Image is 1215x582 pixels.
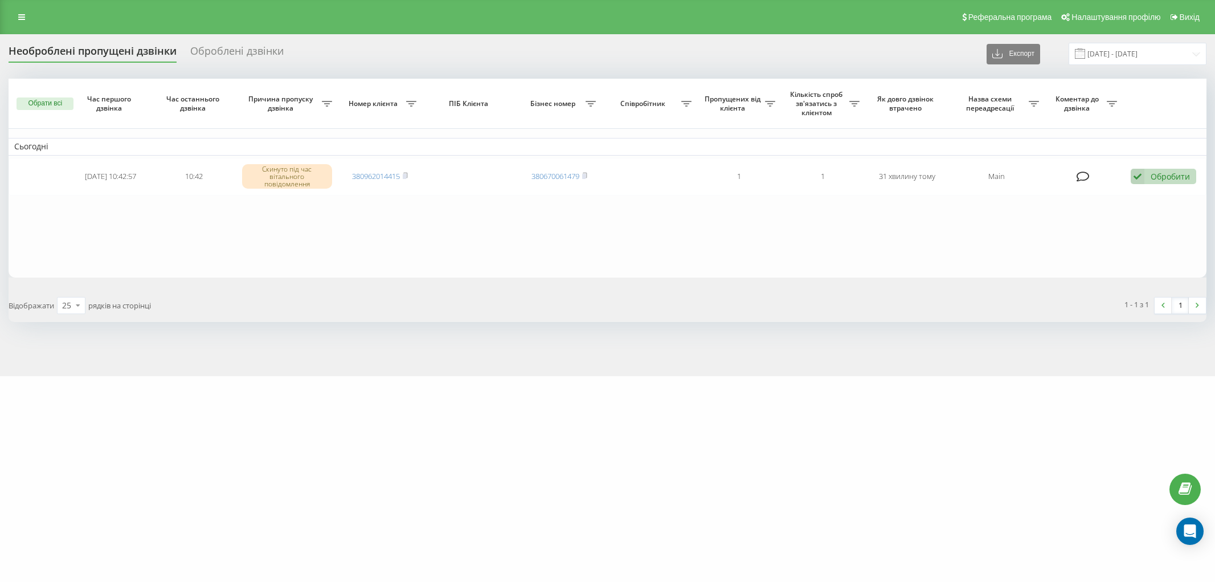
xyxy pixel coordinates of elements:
[9,45,177,63] div: Необроблені пропущені дзвінки
[781,158,865,196] td: 1
[523,99,586,108] span: Бізнес номер
[955,95,1029,112] span: Назва схеми переадресації
[162,95,227,112] span: Час останнього дзвінка
[88,300,151,311] span: рядків на сторінці
[352,171,400,181] a: 380962014415
[1050,95,1107,112] span: Коментар до дзвінка
[190,45,284,63] div: Оброблені дзвінки
[1176,518,1204,545] div: Open Intercom Messenger
[9,300,54,311] span: Відображати
[1180,13,1200,22] span: Вихід
[703,95,765,112] span: Пропущених від клієнта
[949,158,1045,196] td: Main
[152,158,236,196] td: 10:42
[9,138,1206,155] td: Сьогодні
[697,158,781,196] td: 1
[1071,13,1160,22] span: Налаштування профілю
[62,300,71,311] div: 25
[17,97,73,110] button: Обрати всі
[343,99,406,108] span: Номер клієнта
[874,95,939,112] span: Як довго дзвінок втрачено
[987,44,1040,64] button: Експорт
[78,95,143,112] span: Час першого дзвінка
[1124,299,1149,310] div: 1 - 1 з 1
[531,171,579,181] a: 380670061479
[1172,298,1189,314] a: 1
[432,99,508,108] span: ПІБ Клієнта
[607,99,681,108] span: Співробітник
[968,13,1052,22] span: Реферальна програма
[242,95,322,112] span: Причина пропуску дзвінка
[242,164,332,189] div: Скинуто під час вітального повідомлення
[787,90,849,117] span: Кількість спроб зв'язатись з клієнтом
[865,158,949,196] td: 31 хвилину тому
[68,158,152,196] td: [DATE] 10:42:57
[1151,171,1190,182] div: Обробити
